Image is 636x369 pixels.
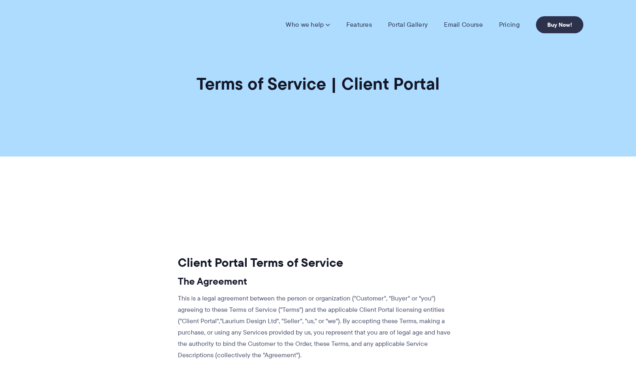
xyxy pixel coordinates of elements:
h2: Client Portal Terms of Service [178,255,454,270]
a: Email Course [444,21,483,29]
a: Pricing [499,21,520,29]
a: Portal Gallery [388,21,428,29]
h1: Terms of Service | Client Portal [196,73,440,94]
a: Buy Now! [536,16,583,33]
a: Features [346,21,372,29]
a: Who we help [286,21,330,29]
h3: The Agreement [178,275,454,287]
p: This is a legal agreement between the person or organization ("Customer", "Buyer" or "you") agree... [178,293,454,361]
